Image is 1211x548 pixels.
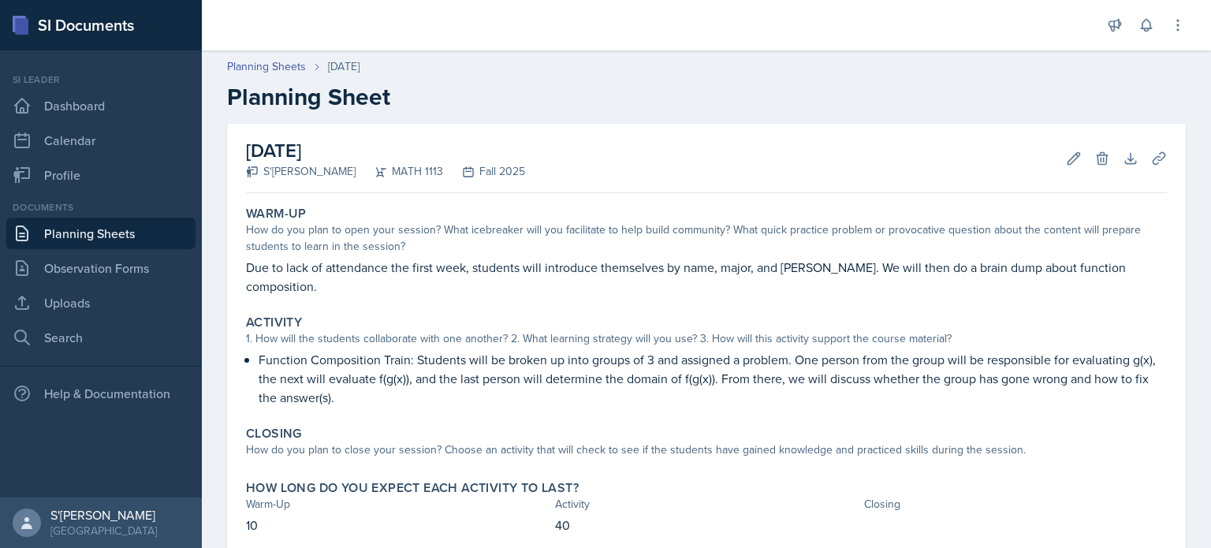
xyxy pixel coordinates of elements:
a: Planning Sheets [227,58,306,75]
label: How long do you expect each activity to last? [246,480,579,496]
div: Warm-Up [246,496,549,513]
div: How do you plan to open your session? What icebreaker will you facilitate to help build community... [246,222,1167,255]
div: How do you plan to close your session? Choose an activity that will check to see if the students ... [246,442,1167,458]
p: 10 [246,516,549,535]
label: Closing [246,426,302,442]
p: Function Composition Train: Students will be broken up into groups of 3 and assigned a problem. O... [259,350,1167,407]
div: Activity [555,496,858,513]
div: Documents [6,200,196,214]
a: Dashboard [6,90,196,121]
div: [GEOGRAPHIC_DATA] [50,523,157,539]
a: Profile [6,159,196,191]
div: Help & Documentation [6,378,196,409]
label: Warm-Up [246,206,307,222]
p: Due to lack of attendance the first week, students will introduce themselves by name, major, and ... [246,258,1167,296]
div: Si leader [6,73,196,87]
div: Fall 2025 [443,163,525,180]
a: Calendar [6,125,196,156]
div: MATH 1113 [356,163,443,180]
a: Uploads [6,287,196,319]
a: Observation Forms [6,252,196,284]
div: 1. How will the students collaborate with one another? 2. What learning strategy will you use? 3.... [246,330,1167,347]
label: Activity [246,315,302,330]
p: 40 [555,516,858,535]
div: [DATE] [328,58,360,75]
a: Planning Sheets [6,218,196,249]
h2: Planning Sheet [227,83,1186,111]
a: Search [6,322,196,353]
div: S'[PERSON_NAME] [50,507,157,523]
h2: [DATE] [246,136,525,165]
div: S'[PERSON_NAME] [246,163,356,180]
div: Closing [864,496,1167,513]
